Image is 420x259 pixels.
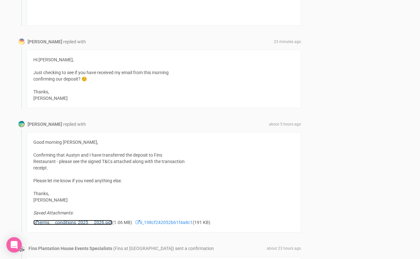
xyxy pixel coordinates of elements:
[33,220,132,225] span: (1.06 MB)
[136,220,193,225] a: ii_198cf242052b61f4a8c1
[267,246,301,251] span: about 23 hours ago
[27,50,301,108] div: Hi [PERSON_NAME], Just checking to see if you have received my email from this morning confirming...
[63,122,86,127] span: replied with
[136,220,210,225] span: (191 KB)
[27,132,301,232] div: Good morning [PERSON_NAME], Confirming that Austyn and I have transferred the deposit to Fins Res...
[29,246,112,251] strong: Fins Plantation House Events Specialists
[33,220,112,225] a: terms___conditions_2025___2026.pdf
[33,210,73,215] i: Saved Attachments:
[28,122,62,127] strong: [PERSON_NAME]
[274,39,301,45] span: 23 minutes ago
[113,246,214,251] span: (Fins at [GEOGRAPHIC_DATA]) sent a confirmation
[18,39,25,45] img: Profile Image
[269,122,301,127] span: about 5 hours ago
[6,237,22,253] div: Open Intercom Messenger
[63,39,86,44] span: replied with
[18,121,25,127] img: Profile Image
[28,39,62,44] strong: [PERSON_NAME]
